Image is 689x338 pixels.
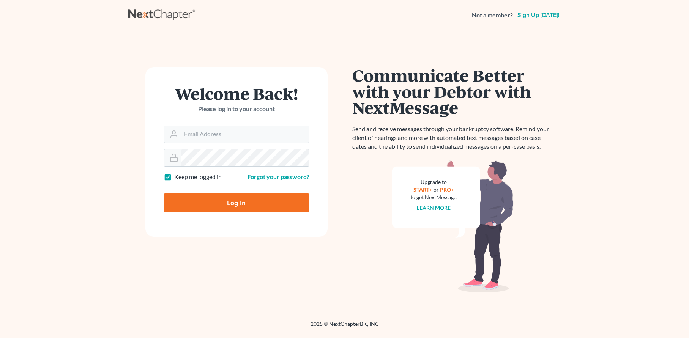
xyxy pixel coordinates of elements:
strong: Not a member? [472,11,513,20]
span: or [434,186,439,193]
input: Log In [164,193,309,212]
div: Upgrade to [410,178,457,186]
a: START+ [413,186,432,193]
a: PRO+ [440,186,454,193]
input: Email Address [181,126,309,143]
a: Learn more [417,204,451,211]
label: Keep me logged in [174,173,222,181]
img: nextmessage_bg-59042aed3d76b12b5cd301f8e5b87938c9018125f34e5fa2b7a6b67550977c72.svg [392,160,514,293]
a: Forgot your password? [248,173,309,180]
div: to get NextMessage. [410,193,457,201]
div: 2025 © NextChapterBK, INC [128,320,561,334]
h1: Communicate Better with your Debtor with NextMessage [352,67,553,116]
p: Send and receive messages through your bankruptcy software. Remind your client of hearings and mo... [352,125,553,151]
a: Sign up [DATE]! [516,12,561,18]
p: Please log in to your account [164,105,309,113]
h1: Welcome Back! [164,85,309,102]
